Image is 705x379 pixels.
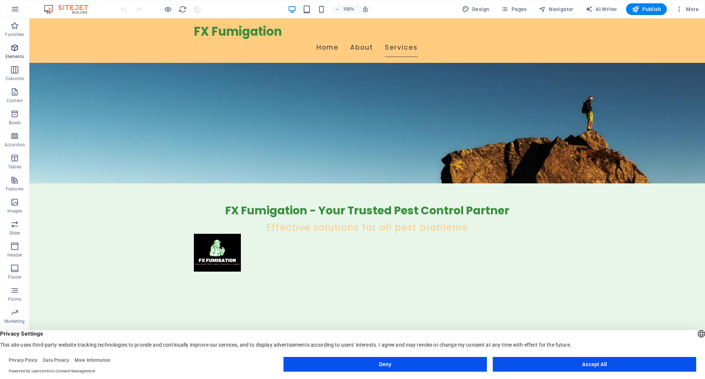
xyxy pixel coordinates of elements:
[7,208,22,214] p: Images
[42,5,97,14] img: Editor Logo
[676,6,699,13] span: More
[6,186,23,192] p: Features
[5,32,24,37] p: Favorites
[9,230,21,236] p: Slider
[459,3,492,15] button: Design
[673,3,702,15] button: More
[4,318,25,324] p: Marketing
[163,5,172,14] button: Click here to leave preview mode and continue editing
[7,252,22,258] p: Header
[462,6,489,13] span: Design
[582,3,620,15] button: AI Writer
[6,54,24,60] p: Elements
[8,296,21,302] p: Forms
[585,6,617,13] span: AI Writer
[4,142,25,148] p: Accordion
[459,3,492,15] div: Design (Ctrl+Alt+Y)
[539,6,574,13] span: Navigator
[362,6,369,12] i: On resize automatically adjust zoom level to fit chosen device.
[343,5,355,14] h6: 100%
[501,6,527,13] span: Pages
[536,3,576,15] button: Navigator
[7,98,23,104] p: Content
[178,5,187,14] i: Reload page
[9,120,21,126] p: Boxes
[6,76,24,82] p: Columns
[498,3,529,15] button: Pages
[178,5,187,14] button: reload
[626,3,667,15] button: Publish
[8,274,21,280] p: Footer
[8,164,21,170] p: Tables
[332,5,358,14] button: 100%
[632,6,661,13] span: Publish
